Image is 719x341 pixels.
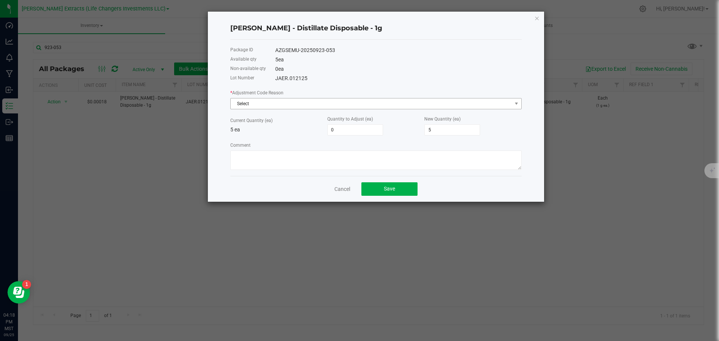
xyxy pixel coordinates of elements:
[424,116,461,122] label: New Quantity (ea)
[230,65,266,72] label: Non-available qty
[278,57,284,63] span: ea
[425,125,480,135] input: 0
[231,98,512,109] span: Select
[230,126,327,134] p: 5 ea
[275,56,522,64] div: 5
[384,186,395,192] span: Save
[230,74,254,81] label: Lot Number
[275,46,522,54] div: AZGSEMU-20250923-053
[275,65,522,73] div: 0
[230,56,257,63] label: Available qty
[22,280,31,289] iframe: Resource center unread badge
[327,116,373,122] label: Quantity to Adjust (ea)
[275,74,522,82] div: JAER.012125
[7,281,30,304] iframe: Resource center
[361,182,418,196] button: Save
[334,185,350,193] a: Cancel
[328,125,383,135] input: 0
[230,89,283,96] label: Adjustment Code Reason
[230,142,251,149] label: Comment
[230,24,522,33] h4: [PERSON_NAME] - Distillate Disposable - 1g
[230,117,273,124] label: Current Quantity (ea)
[278,66,284,72] span: ea
[230,46,253,53] label: Package ID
